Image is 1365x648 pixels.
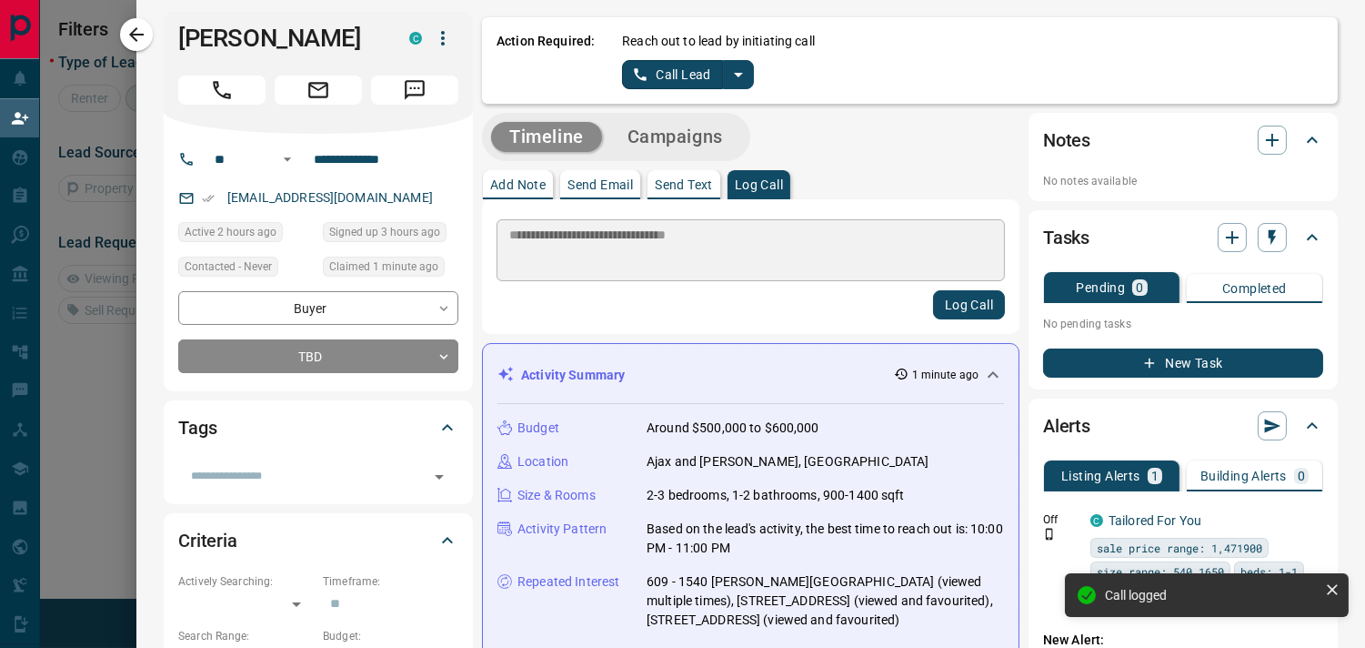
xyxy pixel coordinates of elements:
p: No notes available [1043,173,1323,189]
span: Email [275,76,362,105]
span: size range: 540,1650 [1097,562,1224,581]
p: Budget [517,419,559,438]
span: sale price range: 1,471900 [1097,539,1262,557]
p: Around $500,000 to $600,000 [647,419,819,438]
span: Call [178,76,266,105]
div: Notes [1043,118,1323,162]
h2: Alerts [1043,411,1090,440]
p: Action Required: [497,32,595,89]
p: Activity Summary [521,366,625,385]
div: Buyer [178,291,458,325]
h2: Notes [1043,126,1090,155]
div: Criteria [178,519,458,562]
p: 609 - 1540 [PERSON_NAME][GEOGRAPHIC_DATA] (viewed multiple times), [STREET_ADDRESS] (viewed and f... [647,572,1004,630]
button: Open [276,148,298,170]
p: Ajax and [PERSON_NAME], [GEOGRAPHIC_DATA] [647,452,928,471]
svg: Email Verified [202,192,215,205]
p: 2-3 bedrooms, 1-2 bathrooms, 900-1400 sqft [647,486,905,505]
h2: Tasks [1043,223,1089,252]
p: Actively Searching: [178,573,314,590]
div: condos.ca [1090,514,1103,527]
p: Building Alerts [1200,470,1287,482]
button: Campaigns [609,122,741,152]
h2: Tags [178,413,216,442]
div: Alerts [1043,404,1323,448]
p: Repeated Interest [517,572,619,592]
button: Call Lead [622,60,723,89]
p: 0 [1298,470,1305,482]
p: Send Email [567,178,633,191]
p: Timeframe: [323,573,458,590]
span: Active 2 hours ago [185,223,276,241]
p: Size & Rooms [517,486,596,505]
a: [EMAIL_ADDRESS][DOMAIN_NAME] [227,190,433,205]
button: Timeline [491,122,602,152]
div: Call logged [1105,588,1318,602]
p: 1 [1151,470,1159,482]
h1: [PERSON_NAME] [178,24,382,53]
span: Signed up 3 hours ago [329,223,440,241]
a: Tailored For You [1109,513,1201,528]
p: Budget: [323,628,458,644]
div: Tasks [1043,216,1323,259]
div: Tue Sep 16 2025 [323,222,458,248]
p: Pending [1076,281,1125,294]
p: Activity Pattern [517,520,607,539]
span: Contacted - Never [185,258,272,276]
p: Location [517,452,568,471]
p: Log Call [735,178,783,191]
div: Wed Sep 17 2025 [323,257,458,282]
p: Search Range: [178,628,314,644]
svg: Push Notification Only [1043,528,1056,541]
p: Completed [1222,282,1287,295]
p: Add Note [490,178,546,191]
h2: Criteria [178,526,237,555]
div: Tags [178,406,458,450]
p: 1 minute ago [912,367,979,383]
p: Send Text [655,178,713,191]
div: split button [622,60,754,89]
p: Listing Alerts [1061,470,1140,482]
span: Message [371,76,458,105]
div: Activity Summary1 minute ago [497,359,1004,392]
div: Tue Sep 16 2025 [178,222,314,248]
span: Claimed 1 minute ago [329,258,438,276]
p: No pending tasks [1043,310,1323,338]
button: New Task [1043,349,1323,378]
p: Reach out to lead by initiating call [622,32,815,51]
span: beds: 1-1 [1240,562,1298,581]
p: Off [1043,511,1079,528]
button: Open [427,464,452,490]
button: Log Call [933,290,1005,319]
p: 0 [1136,281,1143,294]
div: condos.ca [409,32,422,45]
p: Based on the lead's activity, the best time to reach out is: 10:00 PM - 11:00 PM [647,520,1004,558]
div: TBD [178,339,458,373]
